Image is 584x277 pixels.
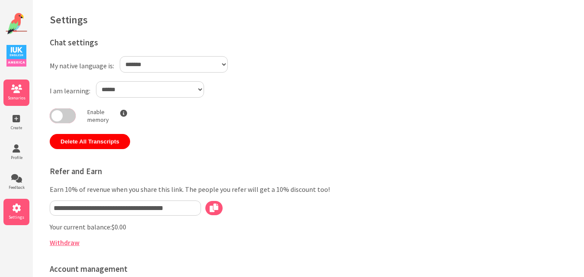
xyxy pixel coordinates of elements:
[50,238,80,247] a: Withdraw
[6,13,27,35] img: Website Logo
[87,108,109,124] p: Enable memory
[3,125,29,131] span: Create
[3,155,29,160] span: Profile
[50,185,360,194] p: Earn 10% of revenue when you share this link. The people you refer will get a 10% discount too!
[3,95,29,101] span: Scenarios
[112,223,126,231] span: $0.00
[50,86,90,95] label: I am learning:
[50,38,360,48] h3: Chat settings
[3,214,29,220] span: Settings
[6,45,26,67] img: IUK Logo
[50,13,567,26] h1: Settings
[50,166,360,176] h3: Refer and Earn
[50,264,360,274] h3: Account management
[3,185,29,190] span: Feedback
[50,223,360,231] p: Your current balance:
[50,61,114,70] label: My native language is:
[50,134,130,149] button: Delete All Transcripts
